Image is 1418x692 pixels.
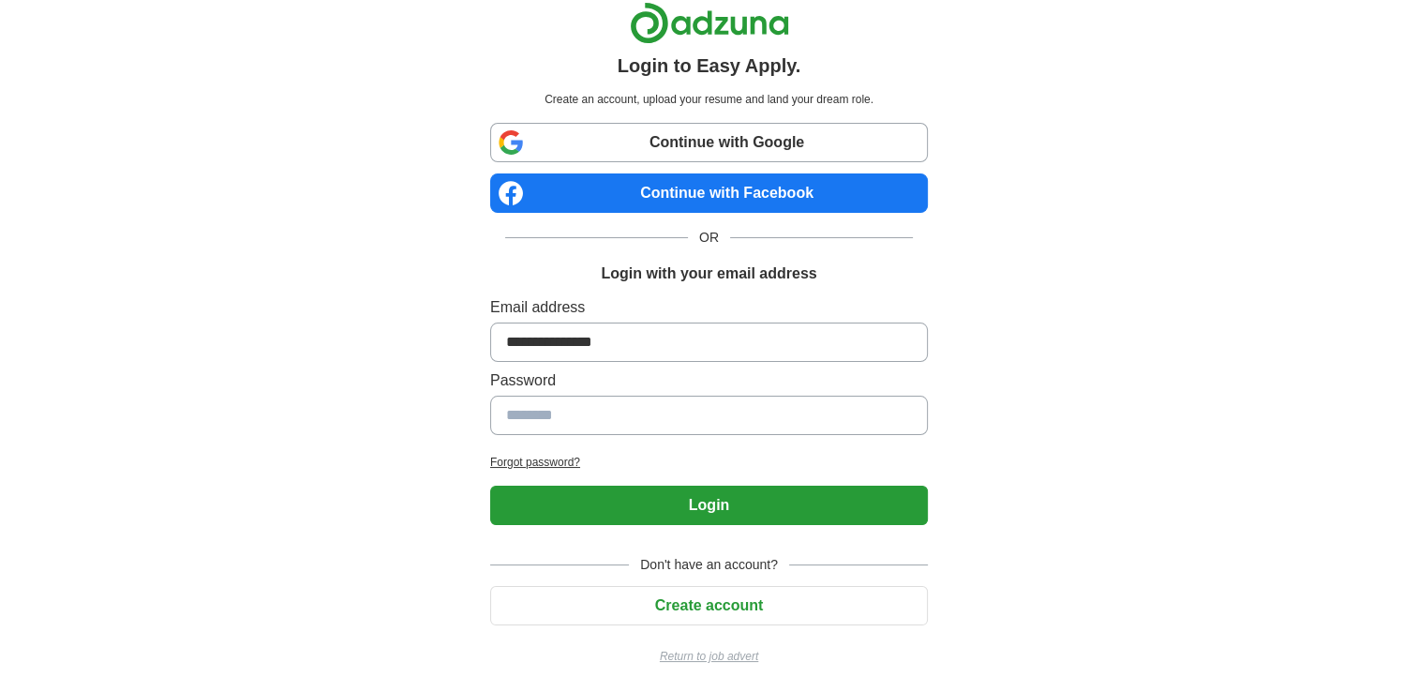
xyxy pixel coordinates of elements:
a: Forgot password? [490,454,928,471]
button: Create account [490,586,928,625]
button: Login [490,486,928,525]
a: Continue with Facebook [490,173,928,213]
span: OR [688,228,730,248]
h1: Login with your email address [601,263,816,285]
a: Return to job advert [490,648,928,665]
img: Adzuna logo [630,2,789,44]
a: Create account [490,597,928,613]
label: Email address [490,296,928,319]
h1: Login to Easy Apply. [618,52,801,80]
label: Password [490,369,928,392]
span: Don't have an account? [629,555,789,575]
a: Continue with Google [490,123,928,162]
p: Create an account, upload your resume and land your dream role. [494,91,924,108]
